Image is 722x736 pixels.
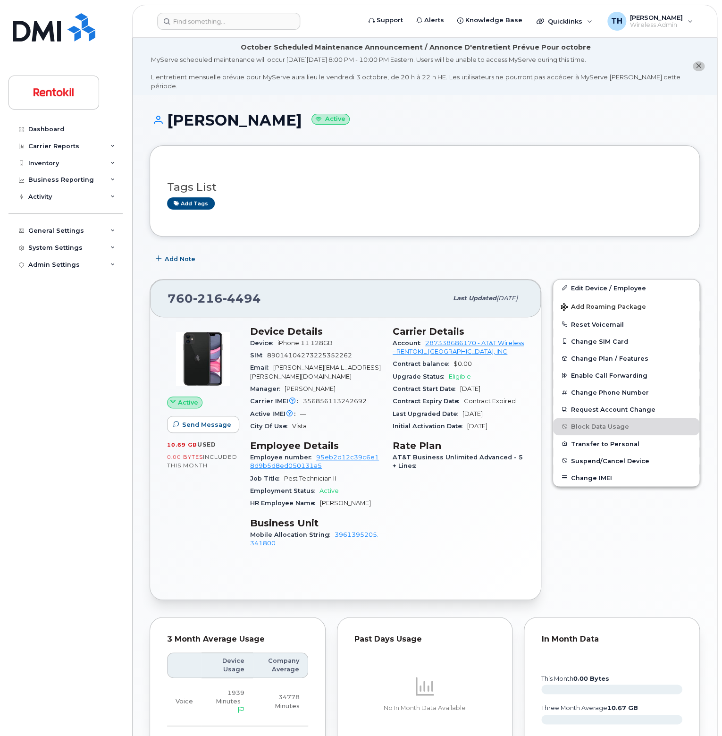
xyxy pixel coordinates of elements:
[541,704,638,711] text: three month average
[182,420,231,429] span: Send Message
[496,295,518,302] span: [DATE]
[453,360,472,367] span: $0.00
[250,440,381,451] h3: Employee Details
[167,441,197,448] span: 10.69 GB
[167,181,682,193] h3: Tags List
[393,410,462,417] span: Last Upgraded Date
[393,339,524,355] a: 287338686170 - AT&T Wireless - RENTOKIL [GEOGRAPHIC_DATA], INC
[561,303,646,312] span: Add Roaming Package
[250,398,303,405] span: Carrier IMEI
[292,423,307,430] span: Vista
[320,499,371,507] span: [PERSON_NAME]
[250,339,277,347] span: Device
[284,475,336,482] span: Pest Technician II
[167,678,201,726] td: Voice
[553,333,699,350] button: Change SIM Card
[571,372,647,379] span: Enable Call Forwarding
[393,440,524,451] h3: Rate Plan
[167,197,215,209] a: Add tags
[607,704,638,711] tspan: 10.67 GB
[150,251,203,268] button: Add Note
[178,398,198,407] span: Active
[150,112,700,128] h1: [PERSON_NAME]
[541,675,609,682] text: this month
[303,398,367,405] span: 356856113242692
[319,487,339,494] span: Active
[250,385,285,392] span: Manager
[393,423,467,430] span: Initial Activation Date
[193,291,223,305] span: 216
[681,695,715,729] iframe: Messenger Launcher
[393,385,460,392] span: Contract Start Date
[250,410,300,417] span: Active IMEI
[311,114,350,125] small: Active
[393,326,524,337] h3: Carrier Details
[250,364,273,371] span: Email
[167,416,239,433] button: Send Message
[571,457,649,464] span: Suspend/Cancel Device
[250,531,378,547] a: 3961395205.341800
[250,517,381,529] h3: Business Unit
[285,385,336,392] span: [PERSON_NAME]
[201,652,253,678] th: Device Usage
[553,435,699,452] button: Transfer to Personal
[165,254,195,263] span: Add Note
[571,355,648,362] span: Change Plan / Features
[449,373,471,380] span: Eligible
[250,499,320,507] span: HR Employee Name
[573,675,609,682] tspan: 0.00 Bytes
[300,410,306,417] span: —
[553,452,699,469] button: Suspend/Cancel Device
[250,475,284,482] span: Job Title
[250,364,381,380] span: [PERSON_NAME][EMAIL_ADDRESS][PERSON_NAME][DOMAIN_NAME]
[167,634,308,644] div: 3 Month Average Usage
[250,487,319,494] span: Employment Status
[241,42,591,52] div: October Scheduled Maintenance Announcement / Annonce D'entretient Prévue Pour octobre
[354,704,495,712] p: No In Month Data Available
[541,634,682,644] div: In Month Data
[467,423,487,430] span: [DATE]
[250,454,316,461] span: Employee number
[167,454,203,460] span: 0.00 Bytes
[393,373,449,380] span: Upgrade Status
[197,441,216,448] span: used
[167,453,237,469] span: included this month
[553,350,699,367] button: Change Plan / Features
[250,423,292,430] span: City Of Use
[250,326,381,337] h3: Device Details
[553,401,699,418] button: Request Account Change
[354,634,495,644] div: Past Days Usage
[553,296,699,316] button: Add Roaming Package
[460,385,480,392] span: [DATE]
[393,339,425,347] span: Account
[462,410,483,417] span: [DATE]
[277,339,333,347] span: iPhone 11 128GB
[250,352,267,359] span: SIM
[553,367,699,384] button: Enable Call Forwarding
[693,61,705,71] button: close notification
[453,295,496,302] span: Last updated
[250,531,335,538] span: Mobile Allocation String
[216,689,244,705] span: 1939 Minutes
[553,418,699,435] button: Block Data Usage
[553,469,699,486] button: Change IMEI
[553,384,699,401] button: Change Phone Number
[393,360,453,367] span: Contract balance
[464,398,516,405] span: Contract Expired
[151,55,680,90] div: MyServe scheduled maintenance will occur [DATE][DATE] 8:00 PM - 10:00 PM Eastern. Users will be u...
[168,291,261,305] span: 760
[253,678,308,726] td: 34778 Minutes
[553,279,699,296] a: Edit Device / Employee
[393,398,464,405] span: Contract Expiry Date
[553,316,699,333] button: Reset Voicemail
[267,352,352,359] span: 89014104273225352262
[175,330,231,387] img: iPhone_11.jpg
[253,652,308,678] th: Company Average
[223,291,261,305] span: 4494
[393,454,523,469] span: AT&T Business Unlimited Advanced - 5+ Lines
